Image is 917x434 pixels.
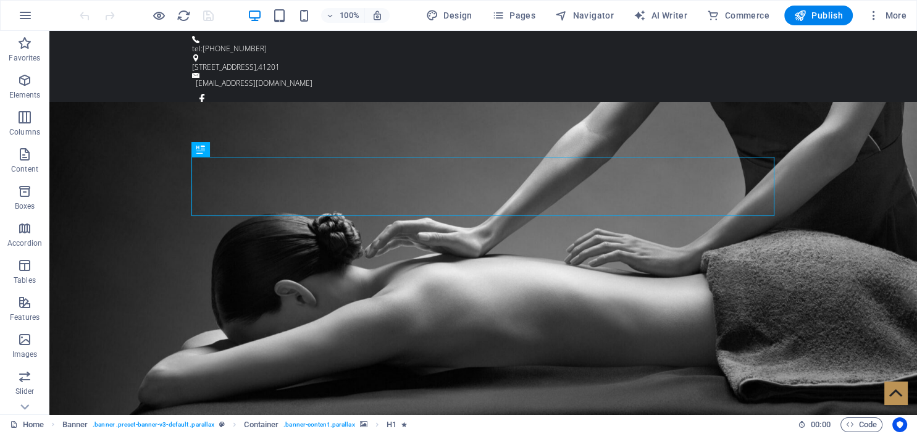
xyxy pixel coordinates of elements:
[14,275,36,285] p: Tables
[811,417,830,432] span: 00 00
[244,417,278,432] span: Click to select. Double-click to edit
[176,8,191,23] button: reload
[15,386,35,396] p: Slider
[177,9,191,23] i: Reload page
[62,417,408,432] nav: breadcrumb
[421,6,477,25] div: Design (Ctrl+Alt+Y)
[151,8,166,23] button: Click here to leave preview mode and continue editing
[794,9,843,22] span: Publish
[12,349,38,359] p: Images
[840,417,882,432] button: Code
[360,421,367,428] i: This element contains a background
[93,417,214,432] span: . banner .preset-banner-v3-default .parallax
[401,421,407,428] i: Element contains an animation
[629,6,692,25] button: AI Writer
[7,238,42,248] p: Accordion
[10,417,44,432] a: Click to cancel selection. Double-click to open Pages
[819,420,821,429] span: :
[846,417,877,432] span: Code
[9,127,40,137] p: Columns
[9,53,40,63] p: Favorites
[492,9,535,22] span: Pages
[487,6,540,25] button: Pages
[340,8,359,23] h6: 100%
[426,9,472,22] span: Design
[321,8,365,23] button: 100%
[634,9,687,22] span: AI Writer
[372,10,383,21] i: On resize automatically adjust zoom level to fit chosen device.
[62,417,88,432] span: Click to select. Double-click to edit
[283,417,354,432] span: . banner-content .parallax
[9,90,41,100] p: Elements
[11,164,38,174] p: Content
[15,201,35,211] p: Boxes
[550,6,619,25] button: Navigator
[868,9,907,22] span: More
[707,9,769,22] span: Commerce
[784,6,853,25] button: Publish
[219,421,225,428] i: This element is a customizable preset
[10,312,40,322] p: Features
[798,417,831,432] h6: Session time
[421,6,477,25] button: Design
[892,417,907,432] button: Usercentrics
[387,417,396,432] span: Click to select. Double-click to edit
[555,9,614,22] span: Navigator
[702,6,774,25] button: Commerce
[863,6,911,25] button: More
